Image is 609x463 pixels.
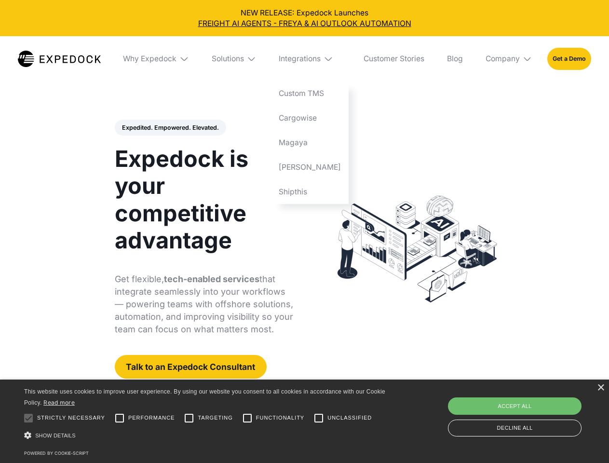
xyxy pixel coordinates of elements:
[271,130,349,155] a: Magaya
[271,155,349,179] a: [PERSON_NAME]
[115,355,267,379] a: Talk to an Expedock Consultant
[35,433,76,438] span: Show details
[43,399,75,406] a: Read more
[24,450,89,456] a: Powered by cookie-script
[486,54,520,64] div: Company
[478,36,540,82] div: Company
[164,274,259,284] strong: tech-enabled services
[37,414,105,422] span: Strictly necessary
[204,36,264,82] div: Solutions
[547,48,591,69] a: Get a Demo
[271,36,349,82] div: Integrations
[115,273,294,336] p: Get flexible, that integrate seamlessly into your workflows — powering teams with offshore soluti...
[128,414,175,422] span: Performance
[198,414,232,422] span: Targeting
[271,106,349,131] a: Cargowise
[115,145,294,254] h1: Expedock is your competitive advantage
[256,414,304,422] span: Functionality
[271,179,349,204] a: Shipthis
[24,429,389,442] div: Show details
[448,359,609,463] iframe: Chat Widget
[279,54,321,64] div: Integrations
[327,414,372,422] span: Unclassified
[356,36,432,82] a: Customer Stories
[8,8,602,29] div: NEW RELEASE: Expedock Launches
[24,388,385,406] span: This website uses cookies to improve user experience. By using our website you consent to all coo...
[439,36,470,82] a: Blog
[116,36,197,82] div: Why Expedock
[212,54,244,64] div: Solutions
[123,54,176,64] div: Why Expedock
[271,82,349,204] nav: Integrations
[8,18,602,29] a: FREIGHT AI AGENTS - FREYA & AI OUTLOOK AUTOMATION
[271,82,349,106] a: Custom TMS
